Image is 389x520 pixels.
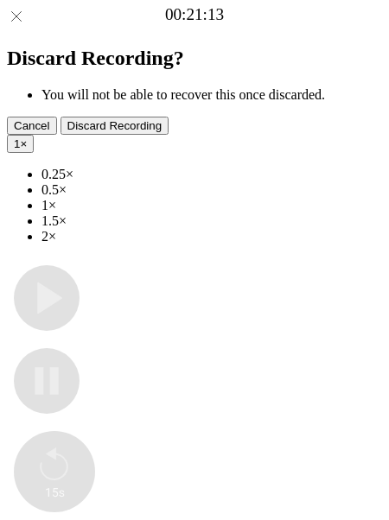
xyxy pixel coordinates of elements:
button: Cancel [7,117,57,135]
li: 1.5× [41,213,382,229]
li: 0.25× [41,167,382,182]
span: 1 [14,137,20,150]
a: 00:21:13 [165,5,224,24]
li: 0.5× [41,182,382,198]
button: 1× [7,135,34,153]
li: 2× [41,229,382,244]
li: You will not be able to recover this once discarded. [41,87,382,103]
button: Discard Recording [61,117,169,135]
li: 1× [41,198,382,213]
h2: Discard Recording? [7,47,382,70]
